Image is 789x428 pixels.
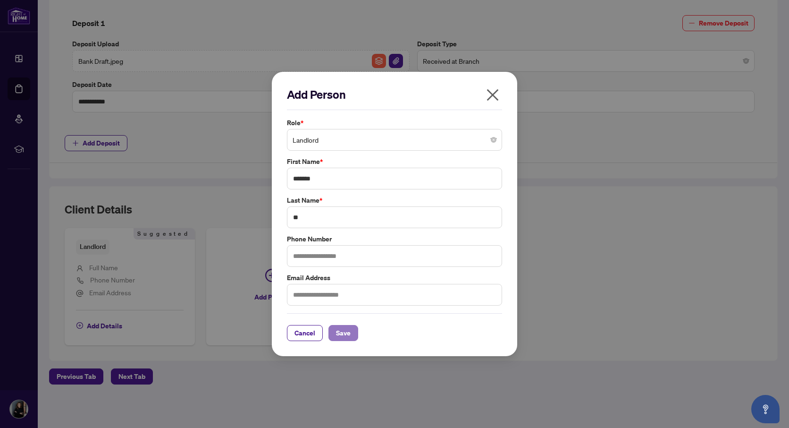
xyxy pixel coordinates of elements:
[751,395,780,423] button: Open asap
[287,234,502,244] label: Phone Number
[287,195,502,205] label: Last Name
[485,87,500,103] span: close
[294,325,315,341] span: Cancel
[336,325,351,341] span: Save
[328,325,358,341] button: Save
[293,131,496,149] span: Landlord
[287,156,502,167] label: First Name
[287,273,502,283] label: Email Address
[287,87,502,102] h2: Add Person
[287,325,323,341] button: Cancel
[491,137,496,143] span: close-circle
[287,118,502,128] label: Role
